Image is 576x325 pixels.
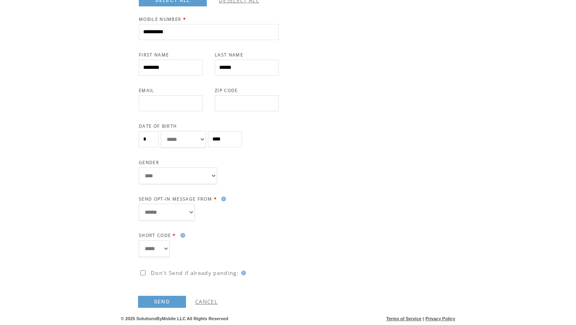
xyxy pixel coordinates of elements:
span: GENDER [139,160,159,165]
span: ZIP CODE [215,88,238,93]
img: help.gif [219,197,226,201]
a: CANCEL [195,298,218,305]
span: DATE OF BIRTH [139,123,177,129]
span: MOBILE NUMBER [139,16,181,22]
span: Don't Send if already pending: [151,269,239,277]
span: | [423,316,424,321]
a: Terms of Service [386,316,422,321]
span: © 2025 SolutionsByMobile LLC All Rights Reserved [121,316,228,321]
span: LAST NAME [215,52,243,58]
span: SEND OPT-IN MESSAGE FROM [139,196,212,202]
img: help.gif [178,233,185,238]
a: Privacy Policy [425,316,455,321]
a: SEND [138,296,186,308]
span: EMAIL [139,88,154,93]
span: FIRST NAME [139,52,169,58]
img: help.gif [239,271,246,275]
span: SHORT CODE [139,233,171,238]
